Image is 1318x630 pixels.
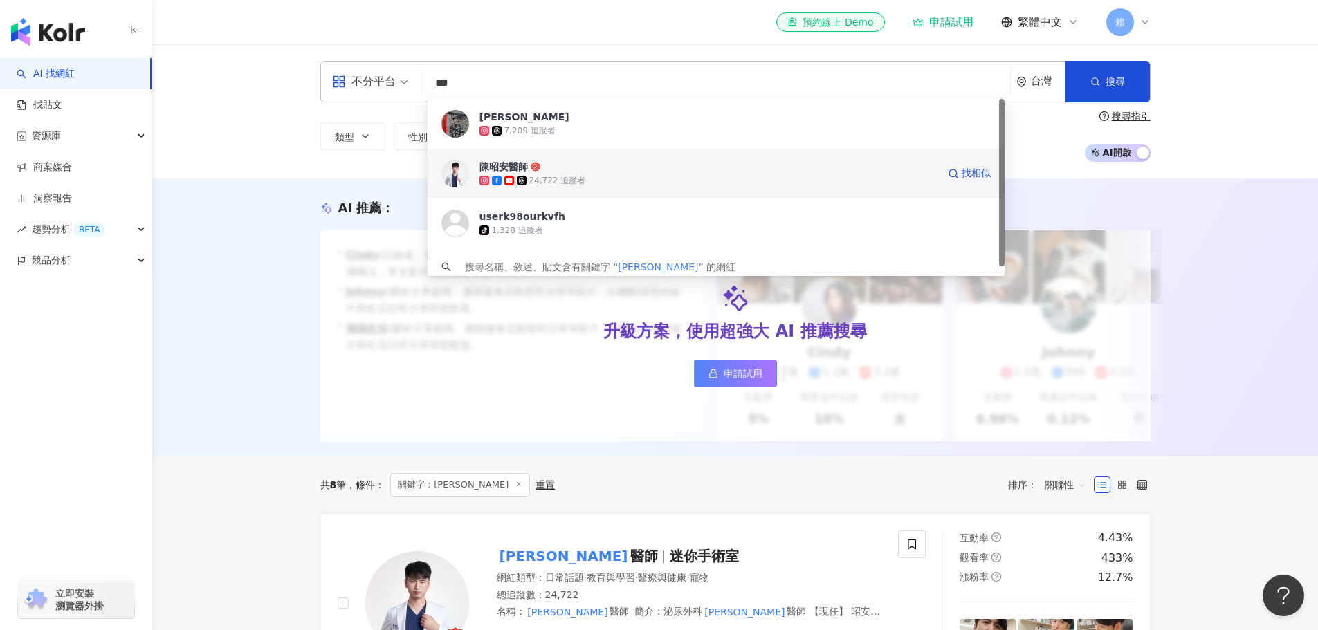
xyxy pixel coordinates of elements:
[1263,575,1304,616] iframe: Help Scout Beacon - Open
[1016,77,1027,87] span: environment
[55,587,104,612] span: 立即安裝 瀏覽器外掛
[529,175,586,187] div: 24,722 追蹤者
[1018,15,1062,30] span: 繁體中文
[1031,75,1065,87] div: 台灣
[394,122,459,150] button: 性別
[330,479,337,490] span: 8
[670,548,739,564] span: 迷你手術室
[408,131,428,142] span: 性別
[618,261,698,272] span: [PERSON_NAME]
[22,589,49,611] img: chrome extension
[441,160,469,187] img: KOL Avatar
[465,259,736,275] div: 搜尋名稱、敘述、貼文含有關鍵字 “ ” 的網紅
[441,110,469,138] img: KOL Avatar
[635,572,638,583] span: ·
[526,604,610,620] mark: [PERSON_NAME]
[1101,550,1133,566] div: 433%
[610,606,629,617] span: 醫師
[584,572,587,583] span: ·
[479,210,565,223] div: userk98ourkvfh
[332,75,346,89] span: appstore
[545,572,584,583] span: 日常話題
[335,131,354,142] span: 類型
[1115,15,1125,30] span: 賴
[686,572,689,583] span: ·
[587,572,635,583] span: 教育與學習
[497,545,631,567] mark: [PERSON_NAME]
[787,15,873,29] div: 預約線上 Demo
[663,606,702,617] span: 泌尿外科
[504,125,556,137] div: 7,209 追蹤者
[32,214,105,245] span: 趨勢分析
[497,589,882,602] div: 總追蹤數 ： 24,722
[991,572,1001,582] span: question-circle
[960,571,989,582] span: 漲粉率
[17,98,62,112] a: 找貼文
[17,225,26,234] span: rise
[17,67,75,81] a: searchAI 找網紅
[492,225,543,237] div: 1,328 追蹤者
[724,368,762,379] span: 申請試用
[960,532,989,544] span: 互動率
[497,571,882,585] div: 網紅類型 ：
[479,110,569,124] div: [PERSON_NAME]
[479,160,528,174] div: 陳昭安醫師
[991,553,1001,562] span: question-circle
[18,581,134,618] a: chrome extension立即安裝 瀏覽器外掛
[694,360,777,387] a: 申請試用
[1098,570,1133,585] div: 12.7%
[320,479,347,490] div: 共 筆
[960,552,989,563] span: 觀看率
[497,606,630,617] span: 名稱 ：
[1112,111,1151,122] div: 搜尋指引
[332,71,396,93] div: 不分平台
[338,199,394,216] div: AI 推薦 ：
[346,479,385,490] span: 條件 ：
[991,532,1001,542] span: question-circle
[17,160,72,174] a: 商案媒合
[638,572,686,583] span: 醫療與健康
[962,167,991,180] span: 找相似
[1098,530,1133,546] div: 4.43%
[32,120,61,151] span: 資源庫
[1008,474,1094,496] div: 排序：
[1106,76,1125,87] span: 搜尋
[320,122,385,150] button: 類型
[536,479,555,490] div: 重置
[441,210,469,237] img: KOL Avatar
[1099,111,1109,121] span: question-circle
[441,262,451,272] span: search
[17,192,72,205] a: 洞察報告
[11,18,85,46] img: logo
[32,245,71,276] span: 競品分析
[702,604,787,620] mark: [PERSON_NAME]
[776,12,884,32] a: 預約線上 Demo
[630,548,658,564] span: 醫師
[1065,61,1150,102] button: 搜尋
[690,572,709,583] span: 寵物
[948,160,991,187] a: 找相似
[913,15,973,29] a: 申請試用
[1045,474,1086,496] span: 關聯性
[390,473,530,497] span: 關鍵字：[PERSON_NAME]
[603,320,866,344] div: 升級方案，使用超強大 AI 推薦搜尋
[73,223,105,237] div: BETA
